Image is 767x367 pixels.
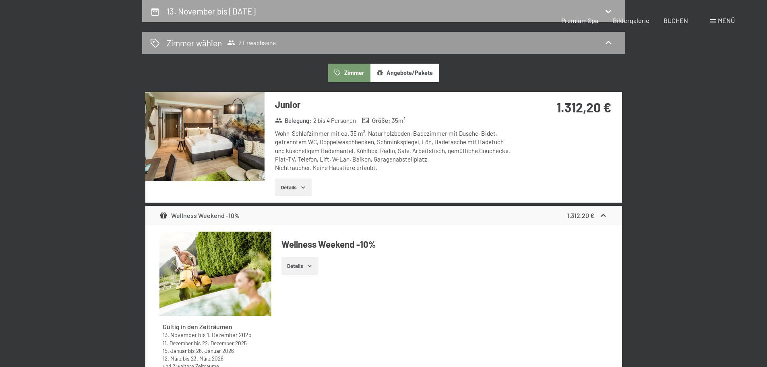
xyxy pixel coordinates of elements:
[163,347,268,355] div: bis
[159,232,271,316] img: mss_renderimg.php
[191,355,223,362] time: 23.03.2026
[163,323,232,330] strong: Gültig in den Zeiträumen
[370,64,439,82] button: Angebote/Pakete
[392,116,405,125] span: 35 m²
[145,92,265,181] img: mss_renderimg.php
[281,257,318,275] button: Details
[163,331,268,339] div: bis
[163,332,197,338] time: 13.11.2025
[313,116,356,125] span: 2 bis 4 Personen
[159,211,240,220] div: Wellness Weekend -10%
[664,17,688,24] a: BUCHEN
[167,37,222,49] h2: Zimmer wählen
[275,178,312,196] button: Details
[163,347,187,354] time: 15.01.2026
[163,339,268,347] div: bis
[718,17,735,24] span: Menü
[227,39,276,47] span: 2 Erwachsene
[362,116,390,125] strong: Größe :
[275,98,515,111] h3: Junior
[163,355,268,362] div: bis
[328,64,370,82] button: Zimmer
[207,332,251,338] time: 01.12.2025
[275,116,312,125] strong: Belegung :
[561,17,598,24] a: Premium Spa
[275,129,515,172] div: Wohn-Schlafzimmer mit ca. 35 m², Naturholzboden, Badezimmer mit Dusche, Bidet, getrenntem WC, Dop...
[167,6,256,16] h2: 13. November bis [DATE]
[196,347,234,354] time: 26.01.2026
[163,340,193,346] time: 11.12.2025
[281,238,608,251] h4: Wellness Weekend -10%
[567,211,594,219] strong: 1.312,20 €
[145,206,622,225] div: Wellness Weekend -10%1.312,20 €
[613,17,649,24] a: Bildergalerie
[556,100,611,115] strong: 1.312,20 €
[202,340,247,346] time: 22.12.2025
[163,355,182,362] time: 12.03.2026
